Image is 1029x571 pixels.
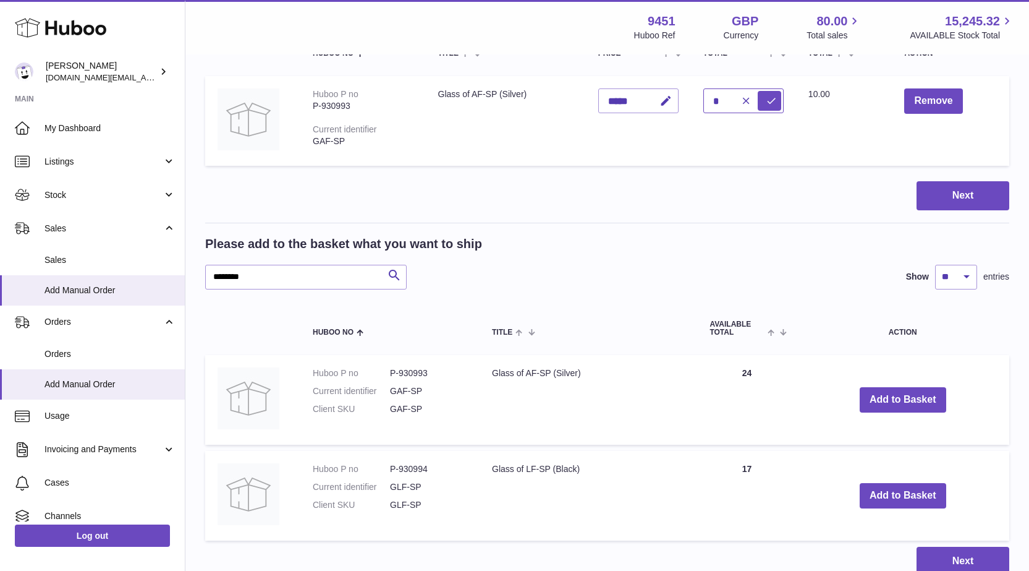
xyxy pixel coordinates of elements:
[860,387,946,413] button: Add to Basket
[313,89,358,99] div: Huboo P no
[313,124,377,134] div: Current identifier
[313,100,413,112] div: P-930993
[480,355,697,445] td: Glass of AF-SP (Silver)
[860,483,946,509] button: Add to Basket
[807,13,862,41] a: 80.00 Total sales
[218,367,279,429] img: Glass of AF-SP (Silver)
[945,13,1000,30] span: 15,245.32
[313,403,390,415] dt: Client SKU
[46,72,246,82] span: [DOMAIN_NAME][EMAIL_ADDRESS][DOMAIN_NAME]
[697,355,796,445] td: 24
[44,122,176,134] span: My Dashboard
[796,308,1009,349] th: Action
[46,60,157,84] div: [PERSON_NAME]
[313,481,390,493] dt: Current identifier
[480,451,697,541] td: Glass of LF-SP (Black)
[390,481,467,493] dd: GLF-SP
[816,13,847,30] span: 80.00
[44,477,176,489] span: Cases
[313,135,413,147] div: GAF-SP
[724,30,759,41] div: Currency
[218,463,279,525] img: Glass of LF-SP (Black)
[44,223,163,234] span: Sales
[426,76,586,166] td: Glass of AF-SP (Silver)
[44,285,176,296] span: Add Manual Order
[390,463,467,475] dd: P-930994
[917,181,1009,210] button: Next
[709,320,764,337] span: AVAILABLE Total
[648,13,675,30] strong: 9451
[313,499,390,511] dt: Client SKU
[44,348,176,360] span: Orders
[44,444,163,455] span: Invoicing and Payments
[492,328,512,337] span: Title
[808,89,830,99] span: 10.00
[983,271,1009,283] span: entries
[218,88,279,150] img: Glass of AF-SP (Silver)
[44,410,176,422] span: Usage
[697,451,796,541] td: 17
[910,30,1014,41] span: AVAILABLE Stock Total
[390,367,467,379] dd: P-930993
[906,271,929,283] label: Show
[44,510,176,522] span: Channels
[390,403,467,415] dd: GAF-SP
[15,62,33,81] img: amir.ch@gmail.com
[313,367,390,379] dt: Huboo P no
[313,328,354,337] span: Huboo no
[15,525,170,547] a: Log out
[44,316,163,328] span: Orders
[910,13,1014,41] a: 15,245.32 AVAILABLE Stock Total
[44,156,163,168] span: Listings
[732,13,758,30] strong: GBP
[44,189,163,201] span: Stock
[44,379,176,390] span: Add Manual Order
[390,499,467,511] dd: GLF-SP
[313,463,390,475] dt: Huboo P no
[205,236,482,252] h2: Please add to the basket what you want to ship
[390,385,467,397] dd: GAF-SP
[634,30,675,41] div: Huboo Ref
[313,385,390,397] dt: Current identifier
[44,254,176,266] span: Sales
[807,30,862,41] span: Total sales
[904,88,962,114] button: Remove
